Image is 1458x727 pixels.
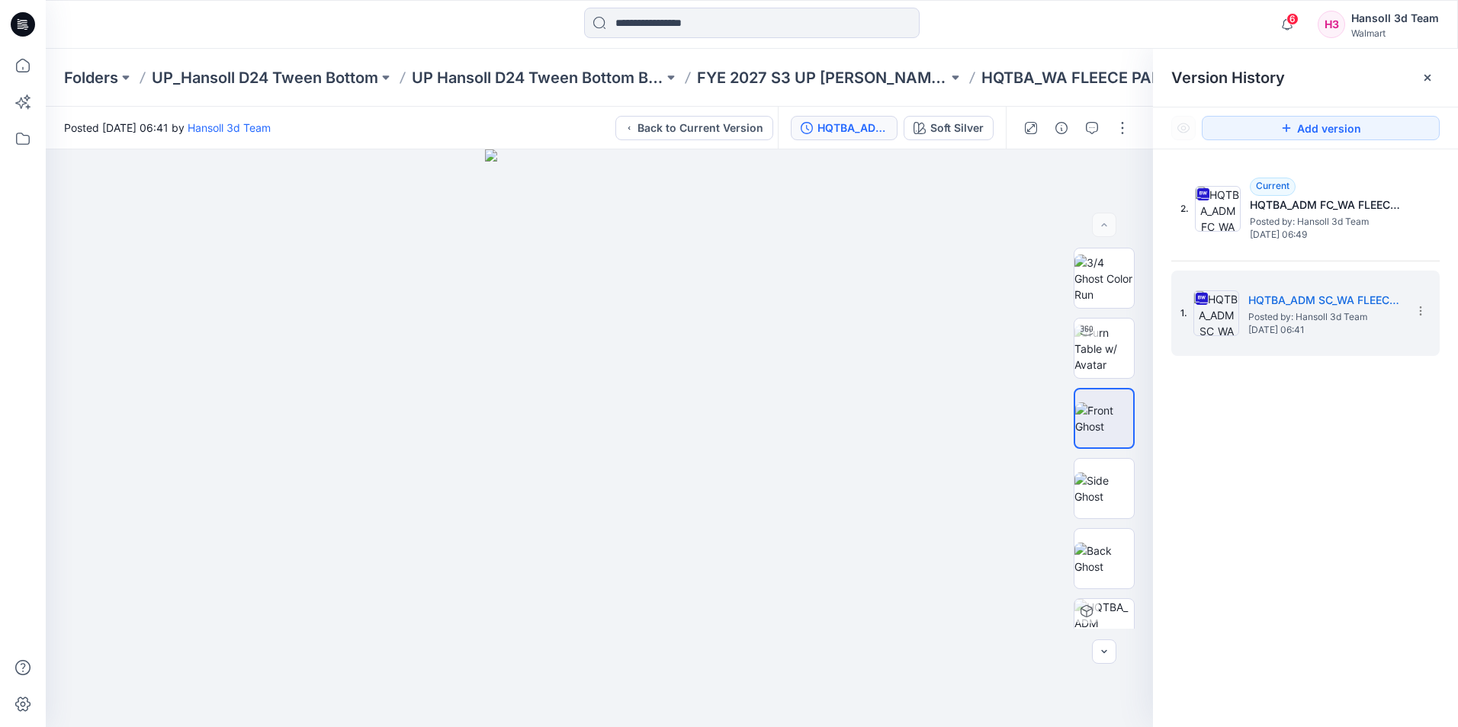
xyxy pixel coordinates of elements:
img: HQTBA_ADM SC_WA FLEECE PANT [1193,290,1239,336]
div: HQTBA_ADM SC_WA FLEECE PANT [817,120,888,136]
span: [DATE] 06:49 [1250,229,1402,240]
div: Walmart [1351,27,1439,39]
p: HQTBA_WA FLEECE PANT [981,67,1173,88]
img: eyJhbGciOiJIUzI1NiIsImtpZCI6IjAiLCJzbHQiOiJzZXMiLCJ0eXAiOiJKV1QifQ.eyJkYXRhIjp7InR5cGUiOiJzdG9yYW... [485,149,714,727]
a: Hansoll 3d Team [188,121,271,134]
button: Soft Silver [904,116,994,140]
span: Current [1256,180,1289,191]
button: Details [1049,116,1074,140]
img: Turn Table w/ Avatar [1074,325,1134,373]
span: 6 [1286,13,1299,25]
button: Close [1421,72,1434,84]
img: Side Ghost [1074,472,1134,504]
div: Soft Silver [930,120,984,136]
a: Folders [64,67,118,88]
button: Back to Current Version [615,116,773,140]
button: HQTBA_ADM SC_WA FLEECE PANT [791,116,898,140]
span: Posted [DATE] 06:41 by [64,120,271,136]
a: UP Hansoll D24 Tween Bottom Board [412,67,663,88]
div: Hansoll 3d Team [1351,9,1439,27]
span: 1. [1180,306,1187,320]
span: 2. [1180,202,1189,216]
img: HQTBA_ADM SC_WA FLEECE PANT Soft Silver [1074,599,1134,658]
button: Show Hidden Versions [1171,116,1196,140]
span: Version History [1171,69,1285,87]
img: 3/4 Ghost Color Run [1074,255,1134,303]
span: [DATE] 06:41 [1248,325,1401,335]
span: Posted by: Hansoll 3d Team [1248,309,1401,325]
a: UP_Hansoll D24 Tween Bottom [152,67,378,88]
span: Posted by: Hansoll 3d Team [1250,214,1402,229]
h5: HQTBA_ADM SC_WA FLEECE PANT [1248,291,1401,309]
a: FYE 2027 S3 UP [PERSON_NAME] BOTTOM [697,67,949,88]
button: Add version [1202,116,1440,140]
img: Front Ghost [1075,402,1133,434]
img: Back Ghost [1074,543,1134,575]
img: HQTBA_ADM FC_WA FLEECE PANT [1195,186,1241,232]
h5: HQTBA_ADM FC_WA FLEECE PANT [1250,196,1402,214]
div: H3 [1318,11,1345,38]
